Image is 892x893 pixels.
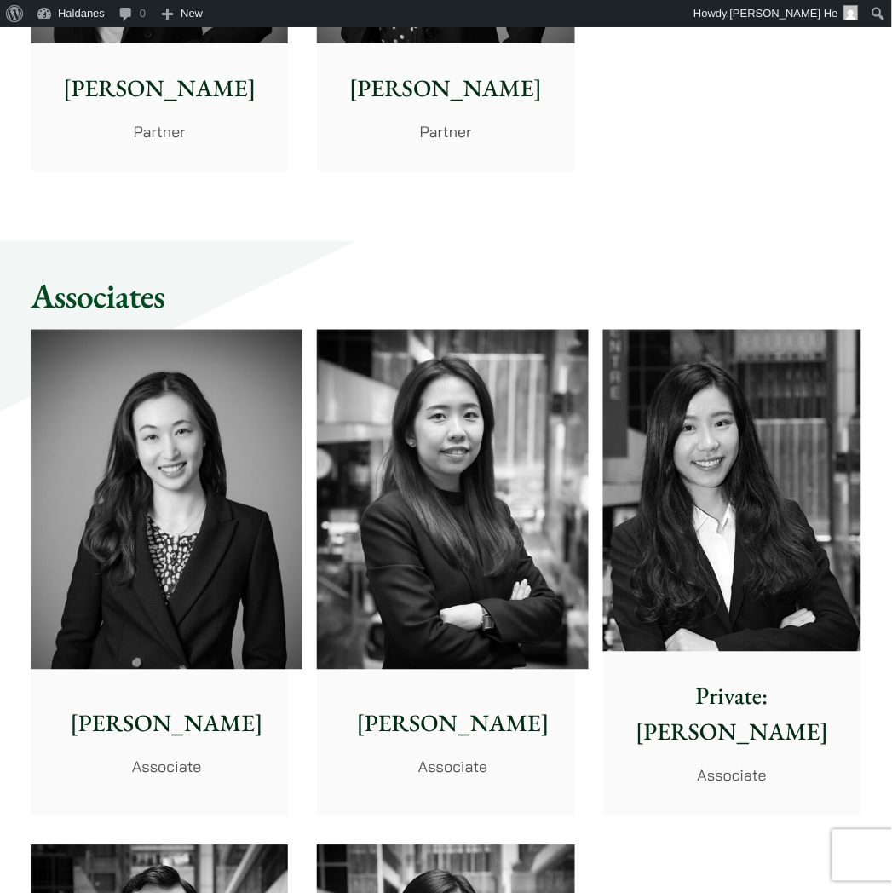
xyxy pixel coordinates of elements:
a: [PERSON_NAME] Associate [31,330,288,816]
p: [PERSON_NAME] [44,71,274,107]
p: Private: [PERSON_NAME] [617,679,847,751]
p: Associate [331,756,575,779]
h2: Associates [31,275,861,316]
span: [PERSON_NAME] He [730,7,838,20]
p: [PERSON_NAME] [331,706,575,742]
p: Partner [331,120,561,143]
p: [PERSON_NAME] [331,71,561,107]
p: Associate [44,756,289,779]
p: Partner [44,120,274,143]
p: Associate [617,764,847,787]
p: [PERSON_NAME] [44,706,289,742]
a: [PERSON_NAME] Associate [317,330,574,816]
a: Private: [PERSON_NAME] Associate [603,330,860,816]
